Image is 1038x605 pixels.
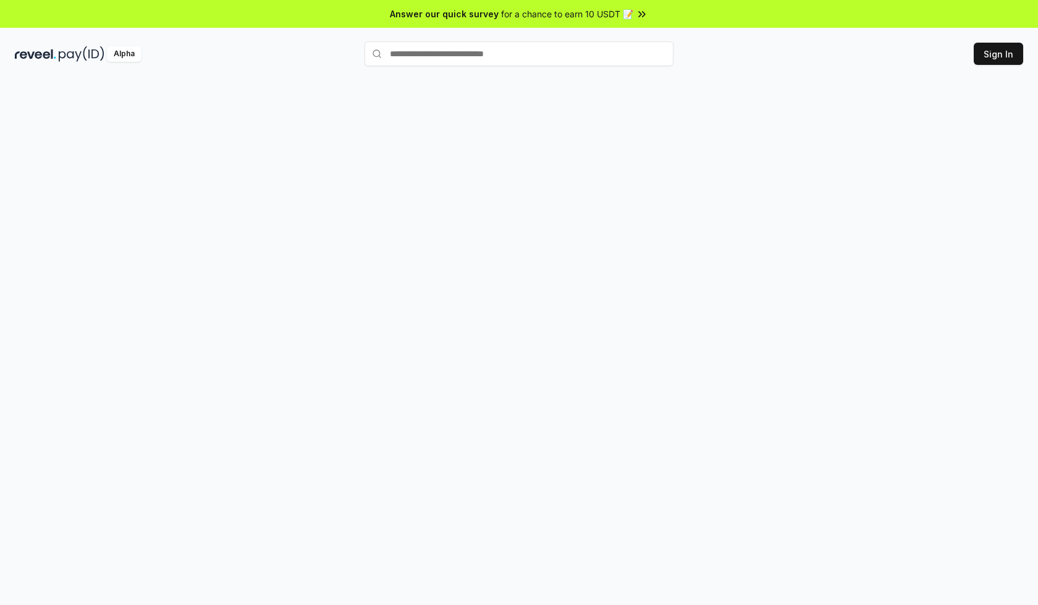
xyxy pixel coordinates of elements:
[59,46,104,62] img: pay_id
[107,46,141,62] div: Alpha
[501,7,633,20] span: for a chance to earn 10 USDT 📝
[974,43,1023,65] button: Sign In
[390,7,499,20] span: Answer our quick survey
[15,46,56,62] img: reveel_dark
